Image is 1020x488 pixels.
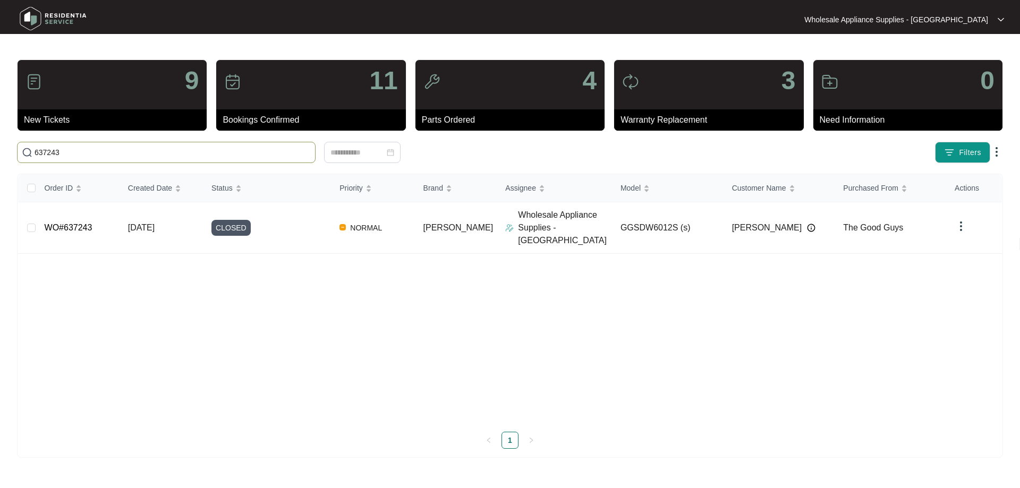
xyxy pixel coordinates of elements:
img: icon [423,73,440,90]
p: Bookings Confirmed [223,114,405,126]
th: Status [203,174,331,202]
span: Model [620,182,641,194]
span: Assignee [505,182,536,194]
li: 1 [501,432,518,449]
span: Purchased From [843,182,898,194]
img: icon [25,73,42,90]
span: Priority [339,182,363,194]
img: residentia service logo [16,3,90,35]
img: Info icon [807,224,815,232]
p: Parts Ordered [422,114,605,126]
th: Customer Name [724,174,835,202]
th: Brand [415,174,497,202]
li: Next Page [523,432,540,449]
li: Previous Page [480,432,497,449]
a: WO#637243 [45,223,92,232]
td: GGSDW6012S (s) [612,202,724,254]
p: Need Information [820,114,1002,126]
th: Priority [331,174,414,202]
img: Vercel Logo [339,224,346,230]
th: Actions [946,174,1002,202]
img: icon [821,73,838,90]
p: 9 [185,68,199,93]
a: 1 [502,432,518,448]
p: Wholesale Appliance Supplies - [GEOGRAPHIC_DATA] [518,209,612,247]
th: Model [612,174,724,202]
img: icon [622,73,639,90]
span: right [528,437,534,443]
span: Customer Name [732,182,786,194]
img: filter icon [944,147,955,158]
p: Warranty Replacement [620,114,803,126]
span: Created Date [128,182,172,194]
span: Filters [959,147,981,158]
span: NORMAL [346,221,386,234]
span: The Good Guys [843,223,903,232]
img: search-icon [22,147,32,158]
th: Created Date [120,174,203,202]
p: 3 [781,68,796,93]
th: Order ID [36,174,120,202]
p: 4 [582,68,597,93]
span: Order ID [45,182,73,194]
img: icon [224,73,241,90]
span: Status [211,182,233,194]
button: left [480,432,497,449]
button: filter iconFilters [935,142,990,163]
img: dropdown arrow [955,220,967,233]
span: [PERSON_NAME] [423,223,494,232]
span: Brand [423,182,443,194]
span: [DATE] [128,223,155,232]
span: [PERSON_NAME] [732,221,802,234]
p: New Tickets [24,114,207,126]
img: dropdown arrow [990,145,1003,158]
p: 0 [980,68,994,93]
button: right [523,432,540,449]
span: left [486,437,492,443]
span: CLOSED [211,220,251,236]
th: Purchased From [835,174,946,202]
p: 11 [369,68,397,93]
img: Assigner Icon [505,224,514,232]
img: dropdown arrow [998,17,1004,22]
input: Search by Order Id, Assignee Name, Customer Name, Brand and Model [35,147,311,158]
th: Assignee [497,174,612,202]
p: Wholesale Appliance Supplies - [GEOGRAPHIC_DATA] [804,14,988,25]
